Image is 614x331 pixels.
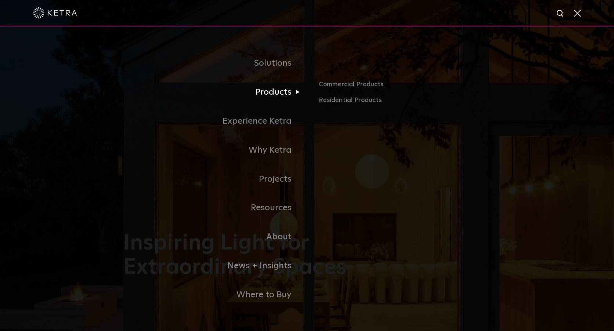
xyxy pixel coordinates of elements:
a: Resources [123,193,307,222]
a: About [123,222,307,251]
a: Commercial Products [319,79,491,95]
a: Projects [123,165,307,194]
img: search icon [556,9,565,18]
div: Navigation Menu [123,49,491,309]
a: News + Insights [123,251,307,280]
a: Why Ketra [123,136,307,165]
a: Where to Buy [123,280,307,309]
a: Residential Products [319,95,491,106]
img: ketra-logo-2019-white [33,7,77,18]
a: Experience Ketra [123,107,307,136]
a: Solutions [123,49,307,78]
a: Products [123,78,307,107]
